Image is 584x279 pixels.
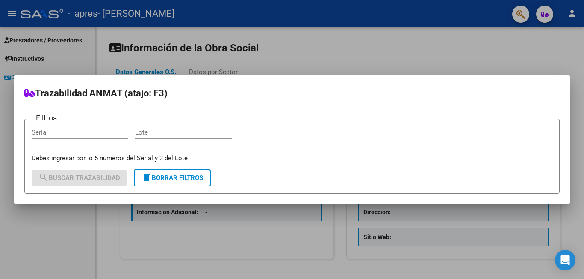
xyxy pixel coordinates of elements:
button: Borrar Filtros [134,169,211,186]
span: Buscar Trazabilidad [38,174,120,182]
div: Open Intercom Messenger [555,250,575,270]
h2: Trazabilidad ANMAT (atajo: F3) [24,85,560,102]
mat-icon: delete [142,172,152,183]
button: Buscar Trazabilidad [32,170,127,186]
mat-icon: search [38,172,49,183]
h3: Filtros [32,112,61,123]
p: Debes ingresar por lo 5 numeros del Serial y 3 del Lote [32,153,552,163]
span: Borrar Filtros [142,174,203,182]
